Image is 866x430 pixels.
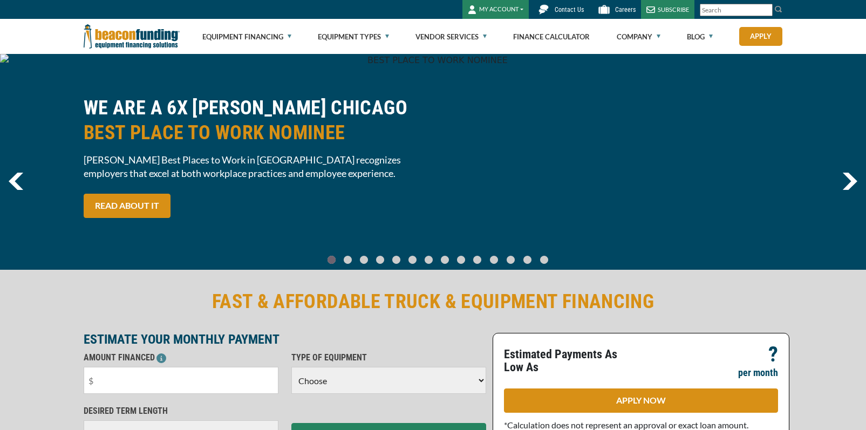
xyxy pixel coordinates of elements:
a: Go To Slide 12 [521,255,534,264]
a: Clear search text [761,6,770,15]
p: Estimated Payments As Low As [504,348,635,374]
span: [PERSON_NAME] Best Places to Work in [GEOGRAPHIC_DATA] recognizes employers that excel at both wo... [84,153,427,180]
a: next [842,173,857,190]
p: per month [738,366,778,379]
a: Blog [687,19,713,54]
a: Go To Slide 9 [471,255,484,264]
a: Go To Slide 3 [374,255,387,264]
a: Go To Slide 6 [422,255,435,264]
a: Go To Slide 8 [455,255,468,264]
a: Go To Slide 7 [439,255,452,264]
a: Equipment Types [318,19,389,54]
a: Go To Slide 11 [504,255,517,264]
a: Go To Slide 1 [342,255,354,264]
a: READ ABOUT IT [84,194,171,218]
p: AMOUNT FINANCED [84,351,278,364]
a: APPLY NOW [504,388,778,413]
h2: FAST & AFFORDABLE TRUCK & EQUIPMENT FINANCING [84,289,783,314]
p: DESIRED TERM LENGTH [84,405,278,418]
img: Right Navigator [842,173,857,190]
h2: WE ARE A 6X [PERSON_NAME] CHICAGO [84,95,427,145]
a: Go To Slide 5 [406,255,419,264]
a: Go To Slide 13 [537,255,551,264]
p: TYPE OF EQUIPMENT [291,351,486,364]
a: Go To Slide 2 [358,255,371,264]
a: Go To Slide 10 [487,255,501,264]
a: Apply [739,27,782,46]
img: Left Navigator [9,173,23,190]
img: Search [774,5,783,13]
a: Company [617,19,660,54]
span: *Calculation does not represent an approval or exact loan amount. [504,420,748,430]
span: BEST PLACE TO WORK NOMINEE [84,120,427,145]
a: previous [9,173,23,190]
img: Beacon Funding Corporation logo [84,19,180,54]
span: Careers [615,6,636,13]
input: Search [700,4,773,16]
p: ESTIMATE YOUR MONTHLY PAYMENT [84,333,486,346]
input: $ [84,367,278,394]
a: Equipment Financing [202,19,291,54]
a: Go To Slide 0 [325,255,338,264]
a: Go To Slide 4 [390,255,403,264]
a: Finance Calculator [513,19,590,54]
p: ? [768,348,778,361]
a: Vendor Services [415,19,487,54]
span: Contact Us [555,6,584,13]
